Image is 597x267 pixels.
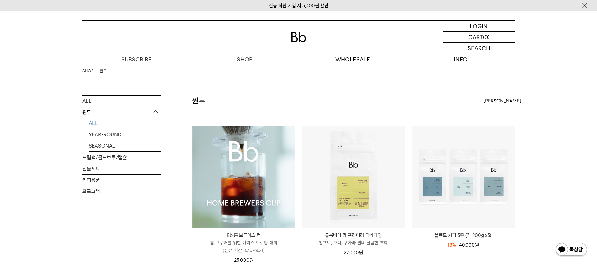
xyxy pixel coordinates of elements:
a: 드립백/콜드브루/캡슐 [82,152,161,163]
a: YEAR-ROUND [89,129,161,140]
a: CART (0) [443,32,515,43]
img: 카카오톡 채널 1:1 채팅 버튼 [555,243,588,258]
a: 신규 회원 가입 시 3,000원 할인 [269,3,328,8]
a: 선물세트 [82,163,161,174]
p: CART [468,32,483,42]
a: 블렌드 커피 3종 (각 200g x3) [412,232,515,239]
a: 콜롬비아 라 프라데라 디카페인 청포도, 오디, 구아바 잼의 달콤한 조화 [302,232,405,247]
span: 원 [359,250,363,255]
span: 25,000 [234,257,254,263]
img: Bb 홈 브루어스 컵 [192,126,295,228]
img: 로고 [291,32,306,42]
a: ALL [82,96,161,107]
a: Bb 홈 브루어스 컵 홈 브루어를 위한 아이스 브루잉 대회(신청 기간 8.30~9.21) [192,232,295,254]
p: SEARCH [468,43,490,54]
span: [PERSON_NAME] [484,97,521,105]
a: SUBSCRIBE [82,54,191,65]
h2: 원두 [192,96,205,106]
span: 22,000 [344,250,363,255]
p: 원두 [82,107,161,118]
a: SHOP [191,54,299,65]
span: 원 [475,242,479,248]
a: SEASONAL [89,140,161,151]
p: LOGIN [470,21,488,31]
a: ALL [89,118,161,129]
span: 40,000 [459,242,479,248]
a: 프로그램 [82,186,161,197]
span: 원 [249,257,254,263]
a: 커피용품 [82,175,161,186]
p: (0) [483,32,490,42]
a: 원두 [100,68,107,74]
p: WHOLESALE [299,54,407,65]
p: INFO [407,54,515,65]
p: 콜롬비아 라 프라데라 디카페인 [302,232,405,239]
img: 블렌드 커피 3종 (각 200g x3) [412,126,515,228]
div: 18% [448,241,456,249]
img: 콜롬비아 라 프라데라 디카페인 [302,126,405,228]
p: 청포도, 오디, 구아바 잼의 달콤한 조화 [302,239,405,247]
p: Bb 홈 브루어스 컵 [192,232,295,239]
a: LOGIN [443,21,515,32]
p: 홈 브루어를 위한 아이스 브루잉 대회 (신청 기간 8.30~9.21) [192,239,295,254]
a: SHOP [82,68,93,74]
